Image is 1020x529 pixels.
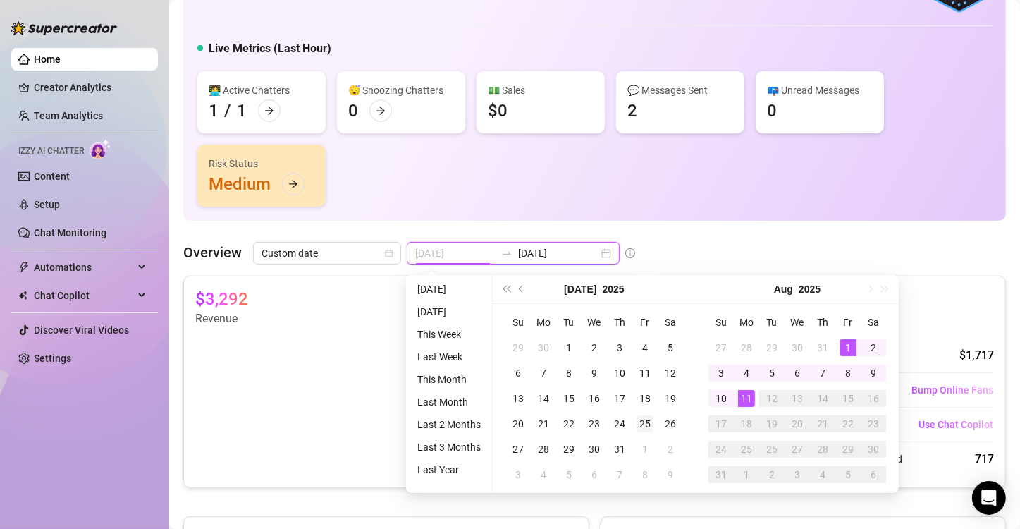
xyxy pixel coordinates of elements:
div: 3 [611,339,628,356]
span: arrow-right [288,179,298,189]
div: 20 [510,415,527,432]
th: We [582,310,607,335]
li: This Month [412,371,486,388]
td: 2025-07-06 [505,360,531,386]
input: End date [518,245,598,261]
div: 📪 Unread Messages [767,83,873,98]
td: 2025-07-28 [531,437,556,462]
div: 6 [789,365,806,382]
td: 2025-08-01 [632,437,658,462]
li: [DATE] [412,303,486,320]
td: 2025-08-01 [835,335,861,360]
div: 20 [789,415,806,432]
td: 2025-08-29 [835,437,861,462]
div: 24 [713,441,730,458]
div: 21 [535,415,552,432]
div: 31 [814,339,831,356]
div: $1,717 [959,347,994,364]
div: 0 [348,99,358,122]
div: 7 [814,365,831,382]
th: Sa [861,310,886,335]
span: thunderbolt [18,262,30,273]
img: Chat Copilot [18,291,27,300]
td: 2025-08-04 [531,462,556,487]
div: 22 [560,415,577,432]
div: 29 [560,441,577,458]
td: 2025-07-09 [582,360,607,386]
td: 2025-07-29 [556,437,582,462]
td: 2025-07-28 [734,335,759,360]
div: 4 [738,365,755,382]
div: 13 [510,390,527,407]
input: Start date [415,245,496,261]
th: Sa [658,310,683,335]
th: We [785,310,810,335]
td: 2025-08-14 [810,386,835,411]
td: 2025-08-09 [658,462,683,487]
td: 2025-07-14 [531,386,556,411]
li: Last Year [412,461,486,478]
span: Bump Online Fans [911,384,993,396]
div: 1 [738,466,755,483]
div: 18 [637,390,653,407]
div: 4 [814,466,831,483]
div: 27 [510,441,527,458]
td: 2025-07-07 [531,360,556,386]
td: 2025-08-06 [582,462,607,487]
td: 2025-07-29 [759,335,785,360]
div: 17 [713,415,730,432]
td: 2025-07-16 [582,386,607,411]
td: 2025-08-17 [708,411,734,437]
td: 2025-07-15 [556,386,582,411]
span: Use Chat Copilot [918,419,993,430]
div: 👩‍💻 Active Chatters [209,83,314,98]
div: 19 [662,390,679,407]
td: 2025-07-08 [556,360,582,386]
button: Choose a month [774,275,793,303]
th: Mo [734,310,759,335]
div: Risk Status [209,156,314,171]
span: arrow-right [376,106,386,116]
th: Tu [556,310,582,335]
span: calendar [385,249,393,257]
div: 16 [586,390,603,407]
td: 2025-07-31 [810,335,835,360]
td: 2025-08-13 [785,386,810,411]
div: Open Intercom Messenger [972,481,1006,515]
td: 2025-08-03 [505,462,531,487]
div: 15 [560,390,577,407]
div: 10 [713,390,730,407]
button: Choose a year [603,275,625,303]
div: 5 [763,365,780,382]
td: 2025-07-20 [505,411,531,437]
td: 2025-07-10 [607,360,632,386]
div: 1 [560,339,577,356]
td: 2025-09-05 [835,462,861,487]
span: arrow-right [264,106,274,116]
div: 12 [763,390,780,407]
div: 10 [611,365,628,382]
div: 14 [535,390,552,407]
div: 😴 Snoozing Chatters [348,83,454,98]
div: 2 [586,339,603,356]
div: 9 [586,365,603,382]
td: 2025-08-15 [835,386,861,411]
td: 2025-08-10 [708,386,734,411]
div: $0 [488,99,508,122]
div: 29 [510,339,527,356]
div: 26 [662,415,679,432]
div: 27 [789,441,806,458]
div: 24 [611,415,628,432]
td: 2025-07-24 [607,411,632,437]
div: 1 [237,99,247,122]
button: Choose a year [799,275,821,303]
div: 13 [789,390,806,407]
td: 2025-08-23 [861,411,886,437]
td: 2025-08-25 [734,437,759,462]
div: 15 [840,390,856,407]
div: 22 [840,415,856,432]
div: 28 [814,441,831,458]
div: 25 [637,415,653,432]
td: 2025-08-21 [810,411,835,437]
div: 12 [662,365,679,382]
